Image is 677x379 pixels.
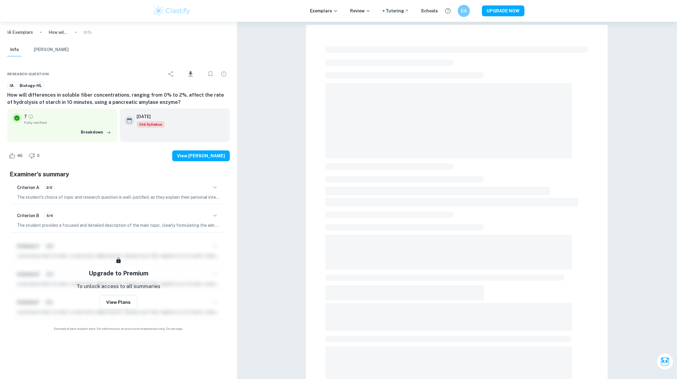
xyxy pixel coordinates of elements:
p: To unlock access to all summaries [77,283,160,291]
div: Like [7,151,26,161]
span: IA [8,83,16,89]
div: Report issue [218,68,230,80]
button: Help and Feedback [443,6,453,16]
button: View [PERSON_NAME] [172,150,230,161]
span: Biology-HL [17,83,44,89]
a: Tutoring [386,8,409,14]
h6: Criterion B [17,212,39,219]
span: 46 [14,153,26,159]
h5: Examiner's summary [10,170,227,179]
div: Starting from the May 2025 session, the Biology IA requirements have changed. It's OK to refer to... [137,121,165,128]
div: Dislike [27,151,43,161]
span: Fully verified [24,120,112,125]
span: 2/2 [44,185,54,190]
p: 7 [24,113,27,120]
h6: DA [460,8,467,14]
button: Ask Clai [656,353,673,370]
p: Info [84,29,92,36]
span: 0 [34,153,43,159]
p: Exemplars [310,8,338,14]
button: DA [458,5,470,17]
button: UPGRADE NOW [482,5,524,16]
div: Share [165,68,177,80]
h6: Criterion A [17,184,39,191]
button: [PERSON_NAME] [34,43,69,56]
a: Biology-HL [17,82,44,89]
span: Old Syllabus [137,121,165,128]
button: View Plans [100,295,137,310]
h6: [DATE] [137,113,160,120]
img: Clastify logo [153,5,191,17]
a: IA Exemplars [7,29,33,36]
p: How will differences in soluble fiber concentrations, ranging from 0% to 2%, affect the rate of h... [49,29,68,36]
p: The student provides a focused and detailed description of the main topic, clearly formulating th... [17,222,220,229]
button: Breakdown [79,128,112,137]
span: 5/6 [44,213,55,218]
div: Bookmark [204,68,217,80]
p: Review [350,8,371,14]
a: Schools [421,8,438,14]
a: Grade fully verified [28,114,33,119]
span: Research question [7,71,49,77]
h6: How will differences in soluble fiber concentrations, ranging from 0% to 2%, affect the rate of h... [7,92,230,106]
button: Info [7,43,22,56]
h5: Upgrade to Premium [89,269,148,278]
span: Example of past student work. For reference on structure and expectations only. Do not copy. [7,326,230,331]
a: IA [7,82,16,89]
div: Download [178,66,203,82]
p: The student's choice of topic and research question is well-justified, as they explain their pers... [17,194,220,201]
